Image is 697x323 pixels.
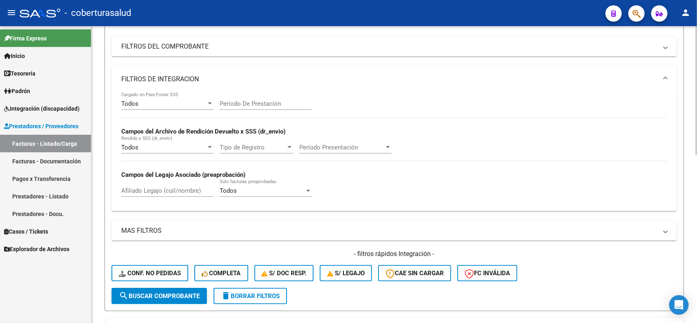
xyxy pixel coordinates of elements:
[4,51,25,60] span: Inicio
[121,128,285,135] strong: Campos del Archivo de Rendición Devuelto x SSS (dr_envio)
[111,92,677,211] div: FILTROS DE INTEGRACION
[111,66,677,92] mat-expansion-panel-header: FILTROS DE INTEGRACION
[4,227,48,236] span: Casos / Tickets
[4,104,80,113] span: Integración (discapacidad)
[111,288,207,304] button: Buscar Comprobante
[327,270,365,277] span: S/ legajo
[669,295,689,315] div: Open Intercom Messenger
[111,37,677,56] mat-expansion-panel-header: FILTROS DEL COMPROBANTE
[320,265,372,281] button: S/ legajo
[119,292,200,300] span: Buscar Comprobante
[4,245,69,254] span: Explorador de Archivos
[4,34,47,43] span: Firma Express
[4,87,30,96] span: Padrón
[299,144,384,151] span: Período Presentación
[221,291,231,301] mat-icon: delete
[220,144,286,151] span: Tipo de Registro
[7,8,16,18] mat-icon: menu
[4,122,78,131] span: Prestadores / Proveedores
[121,144,138,151] span: Todos
[221,292,280,300] span: Borrar Filtros
[457,265,517,281] button: FC Inválida
[111,249,677,258] h4: - filtros rápidos Integración -
[385,270,444,277] span: CAE SIN CARGAR
[65,4,131,22] span: - coberturasalud
[121,100,138,107] span: Todos
[254,265,314,281] button: S/ Doc Resp.
[121,75,657,84] mat-panel-title: FILTROS DE INTEGRACION
[220,187,237,194] span: Todos
[465,270,510,277] span: FC Inválida
[262,270,307,277] span: S/ Doc Resp.
[111,221,677,241] mat-expansion-panel-header: MAS FILTROS
[119,270,181,277] span: Conf. no pedidas
[214,288,287,304] button: Borrar Filtros
[681,8,690,18] mat-icon: person
[121,171,245,178] strong: Campos del Legajo Asociado (preaprobación)
[121,42,657,51] mat-panel-title: FILTROS DEL COMPROBANTE
[194,265,248,281] button: Completa
[119,291,129,301] mat-icon: search
[111,265,188,281] button: Conf. no pedidas
[121,226,657,235] mat-panel-title: MAS FILTROS
[4,69,36,78] span: Tesorería
[378,265,451,281] button: CAE SIN CARGAR
[202,270,241,277] span: Completa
